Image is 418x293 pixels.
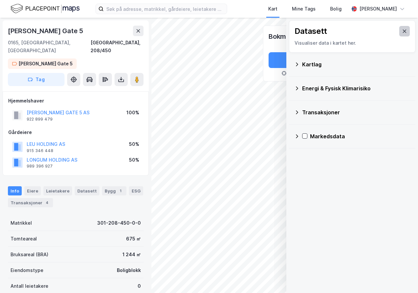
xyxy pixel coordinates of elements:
[385,261,418,293] iframe: Chat Widget
[302,60,410,68] div: Kartlag
[302,84,410,92] div: Energi & Fysisk Klimarisiko
[11,235,37,243] div: Tomteareal
[97,219,141,227] div: 301-208-450-0-0
[269,71,363,76] div: Fra din nåværende kartvisning
[129,140,139,148] div: 50%
[8,128,143,136] div: Gårdeiere
[310,132,410,140] div: Markedsdata
[359,5,397,13] div: [PERSON_NAME]
[330,5,342,13] div: Bolig
[269,31,302,42] div: Bokmerker
[44,199,50,206] div: 4
[295,26,327,36] div: Datasett
[11,266,43,274] div: Eiendomstype
[11,282,48,290] div: Antall leietakere
[27,148,53,153] div: 915 346 448
[91,39,144,55] div: [GEOGRAPHIC_DATA], 208/450
[8,198,53,207] div: Transaksjoner
[8,186,22,195] div: Info
[104,4,227,14] input: Søk på adresse, matrikkel, gårdeiere, leietakere eller personer
[385,261,418,293] div: Kontrollprogram for chat
[129,156,139,164] div: 50%
[295,39,410,47] div: Visualiser data i kartet her.
[11,219,32,227] div: Matrikkel
[8,73,65,86] button: Tag
[117,266,141,274] div: Boligblokk
[126,235,141,243] div: 675 ㎡
[18,60,73,68] div: [PERSON_NAME] Gate 5
[117,188,124,194] div: 1
[27,117,53,122] div: 922 899 479
[11,3,80,14] img: logo.f888ab2527a4732fd821a326f86c7f29.svg
[138,282,141,290] div: 0
[126,109,139,117] div: 100%
[8,39,91,55] div: 0165, [GEOGRAPHIC_DATA], [GEOGRAPHIC_DATA]
[269,52,363,68] button: Nytt bokmerke
[8,97,143,105] div: Hjemmelshaver
[129,186,143,195] div: ESG
[122,251,141,259] div: 1 244 ㎡
[75,186,99,195] div: Datasett
[292,5,316,13] div: Mine Tags
[302,108,410,116] div: Transaksjoner
[27,164,53,169] div: 989 396 927
[268,5,277,13] div: Kart
[24,186,41,195] div: Eiere
[102,186,126,195] div: Bygg
[11,251,48,259] div: Bruksareal (BRA)
[8,26,85,36] div: [PERSON_NAME] Gate 5
[43,186,72,195] div: Leietakere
